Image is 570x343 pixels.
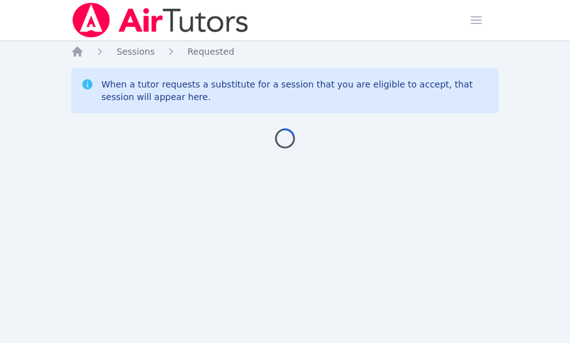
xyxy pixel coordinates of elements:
[187,45,234,58] a: Requested
[187,47,234,57] span: Requested
[101,78,489,103] div: When a tutor requests a substitute for a session that you are eligible to accept, that session wi...
[71,3,249,38] img: Air Tutors
[116,47,155,57] span: Sessions
[71,45,499,58] nav: Breadcrumb
[116,45,155,58] a: Sessions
